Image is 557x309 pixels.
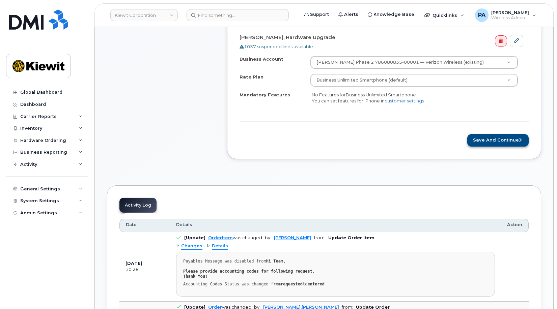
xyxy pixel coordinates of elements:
button: Save and Continue [467,134,529,147]
label: Business Account [240,56,283,62]
span: Changes [181,243,202,249]
div: Quicklinks [420,8,469,22]
h4: [PERSON_NAME], Hardware Upgrade [240,35,523,40]
a: [PERSON_NAME] Phase 2 786080835-00001 — Verizon Wireless (existing) [311,56,518,68]
th: Action [501,219,529,232]
div: Accounting Codes Status was changed from to [183,282,488,287]
span: Details [212,243,228,249]
label: Mandatory Features [240,92,290,98]
a: Business Unlimited Smartphone (default) [311,74,518,86]
span: Support [310,11,329,18]
a: Alerts [334,8,363,21]
span: [PERSON_NAME] Phase 2 786080835-00001 — Verizon Wireless (existing) [312,59,484,65]
strong: requested [281,282,303,286]
span: PA [478,11,485,19]
div: Payables Message was disabled from [183,259,488,279]
span: Business Unlimited Smartphone [346,92,416,97]
span: [PERSON_NAME] [491,10,529,15]
label: Rate Plan [240,74,263,80]
span: Business Unlimited Smartphone (default) [316,78,408,83]
span: Wireless Admin [491,15,529,21]
a: Support [300,8,334,21]
a: Kiewit Corporation [110,9,178,21]
b: Update Order Item [328,235,374,240]
strong: entered [307,282,325,286]
a: Knowledge Base [363,8,419,21]
div: Paul Andrews [470,8,541,22]
span: Date [126,222,137,228]
strong: Hi Team, Please provide accounting codes for following request. Thank You! [183,259,315,279]
a: OrderItem [208,235,233,240]
span: No Features for You can set features for iPhone in [312,92,424,104]
span: Quicklinks [433,12,457,18]
div: 1037 suspended lines available. [240,43,523,50]
span: Details [176,222,192,228]
div: was changed [208,235,262,240]
iframe: Messenger Launcher [528,280,552,304]
input: Find something... [187,9,289,21]
a: [PERSON_NAME] [274,235,311,240]
b: [Update] [184,235,205,240]
span: by: [265,235,271,240]
span: from: [314,235,326,240]
a: customer settings [385,98,424,103]
b: [DATE] [126,261,142,266]
span: Knowledge Base [373,11,414,18]
div: 10:28 [126,267,164,273]
span: Alerts [344,11,358,18]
